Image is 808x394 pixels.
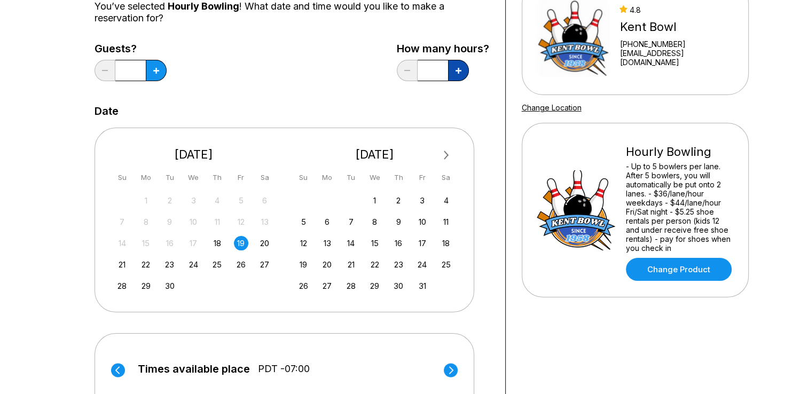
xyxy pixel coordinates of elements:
div: Choose Monday, October 6th, 2025 [320,215,334,229]
div: Not available Wednesday, September 3rd, 2025 [186,193,201,208]
div: Choose Friday, September 19th, 2025 [234,236,248,250]
img: Hourly Bowling [536,170,616,250]
div: Choose Wednesday, October 8th, 2025 [367,215,382,229]
div: Fr [234,170,248,185]
div: Choose Tuesday, October 28th, 2025 [344,279,358,293]
div: Not available Monday, September 8th, 2025 [139,215,153,229]
div: Su [115,170,129,185]
div: Not available Sunday, September 14th, 2025 [115,236,129,250]
div: Choose Saturday, September 20th, 2025 [257,236,272,250]
a: [EMAIL_ADDRESS][DOMAIN_NAME] [619,49,734,67]
div: Not available Friday, September 5th, 2025 [234,193,248,208]
div: Choose Friday, October 17th, 2025 [415,236,429,250]
div: Choose Monday, September 29th, 2025 [139,279,153,293]
div: month 2025-10 [295,192,455,293]
div: Choose Monday, October 20th, 2025 [320,257,334,272]
div: Mo [320,170,334,185]
div: Su [296,170,311,185]
div: Choose Tuesday, October 14th, 2025 [344,236,358,250]
div: We [367,170,382,185]
label: Date [95,105,119,117]
div: Choose Sunday, October 19th, 2025 [296,257,311,272]
div: Not available Wednesday, September 17th, 2025 [186,236,201,250]
div: Choose Monday, October 13th, 2025 [320,236,334,250]
div: Choose Saturday, October 25th, 2025 [439,257,453,272]
div: Not available Thursday, September 4th, 2025 [210,193,224,208]
div: Choose Saturday, October 11th, 2025 [439,215,453,229]
div: Choose Monday, October 27th, 2025 [320,279,334,293]
div: Choose Sunday, October 12th, 2025 [296,236,311,250]
div: Not available Monday, September 1st, 2025 [139,193,153,208]
div: Sa [257,170,272,185]
div: Choose Thursday, September 18th, 2025 [210,236,224,250]
div: Not available Tuesday, September 2nd, 2025 [162,193,177,208]
div: Fr [415,170,429,185]
div: Choose Tuesday, October 21st, 2025 [344,257,358,272]
div: Not available Friday, September 12th, 2025 [234,215,248,229]
div: 4.8 [619,5,734,14]
div: Sa [439,170,453,185]
div: Choose Wednesday, October 15th, 2025 [367,236,382,250]
div: Mo [139,170,153,185]
div: Not available Monday, September 15th, 2025 [139,236,153,250]
div: - Up to 5 bowlers per lane. After 5 bowlers, you will automatically be put onto 2 lanes. - $36/la... [626,162,734,253]
div: Choose Sunday, October 26th, 2025 [296,279,311,293]
button: Next Month [438,147,455,164]
div: Th [391,170,406,185]
div: Tu [344,170,358,185]
div: Choose Saturday, September 27th, 2025 [257,257,272,272]
div: Choose Tuesday, September 30th, 2025 [162,279,177,293]
div: Th [210,170,224,185]
div: Choose Friday, September 26th, 2025 [234,257,248,272]
a: Change Location [522,103,582,112]
div: Not available Tuesday, September 16th, 2025 [162,236,177,250]
span: PDT -07:00 [258,363,310,375]
div: Choose Thursday, October 30th, 2025 [391,279,406,293]
div: Choose Sunday, September 28th, 2025 [115,279,129,293]
div: Choose Thursday, October 23rd, 2025 [391,257,406,272]
div: Choose Thursday, October 9th, 2025 [391,215,406,229]
div: Choose Wednesday, October 29th, 2025 [367,279,382,293]
div: Choose Wednesday, October 22nd, 2025 [367,257,382,272]
div: [PHONE_NUMBER] [619,40,734,49]
label: Guests? [95,43,167,54]
div: month 2025-09 [114,192,274,293]
div: Choose Monday, September 22nd, 2025 [139,257,153,272]
div: Choose Tuesday, October 7th, 2025 [344,215,358,229]
div: Choose Saturday, October 18th, 2025 [439,236,453,250]
div: Choose Wednesday, October 1st, 2025 [367,193,382,208]
div: Kent Bowl [619,20,734,34]
div: Choose Wednesday, September 24th, 2025 [186,257,201,272]
div: Not available Saturday, September 6th, 2025 [257,193,272,208]
div: [DATE] [292,147,458,162]
div: Choose Thursday, October 2nd, 2025 [391,193,406,208]
div: Not available Sunday, September 7th, 2025 [115,215,129,229]
div: Choose Thursday, October 16th, 2025 [391,236,406,250]
div: Not available Saturday, September 13th, 2025 [257,215,272,229]
div: Choose Saturday, October 4th, 2025 [439,193,453,208]
div: Choose Tuesday, September 23rd, 2025 [162,257,177,272]
span: Hourly Bowling [168,1,239,12]
div: Not available Wednesday, September 10th, 2025 [186,215,201,229]
div: Choose Sunday, October 5th, 2025 [296,215,311,229]
div: We [186,170,201,185]
div: Choose Friday, October 24th, 2025 [415,257,429,272]
div: Not available Tuesday, September 9th, 2025 [162,215,177,229]
div: Choose Friday, October 10th, 2025 [415,215,429,229]
span: Times available place [138,363,250,375]
div: Choose Thursday, September 25th, 2025 [210,257,224,272]
a: Change Product [626,258,732,281]
label: How many hours? [397,43,489,54]
div: Choose Friday, October 31st, 2025 [415,279,429,293]
div: Not available Thursday, September 11th, 2025 [210,215,224,229]
div: You’ve selected ! What date and time would you like to make a reservation for? [95,1,489,24]
div: Tu [162,170,177,185]
div: Choose Friday, October 3rd, 2025 [415,193,429,208]
div: [DATE] [111,147,277,162]
div: Choose Sunday, September 21st, 2025 [115,257,129,272]
div: Hourly Bowling [626,145,734,159]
